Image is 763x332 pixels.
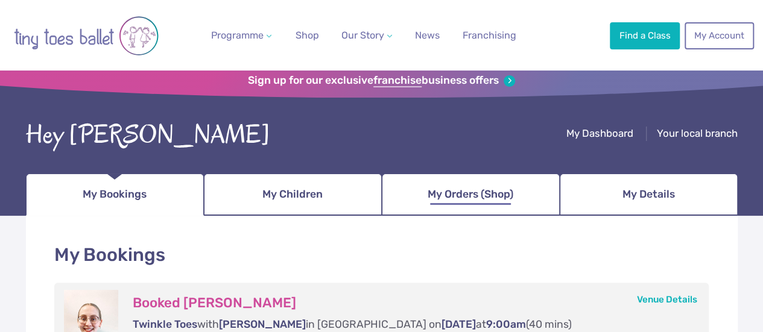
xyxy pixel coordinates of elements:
[211,30,264,41] span: Programme
[566,127,633,139] span: My Dashboard
[685,22,753,49] a: My Account
[463,30,516,41] span: Franchising
[83,184,147,205] span: My Bookings
[262,184,323,205] span: My Children
[382,174,560,216] a: My Orders (Shop)
[341,30,384,41] span: Our Story
[26,116,270,154] div: Hey [PERSON_NAME]
[560,174,738,216] a: My Details
[133,318,197,330] span: Twinkle Toes
[26,174,204,216] a: My Bookings
[290,23,323,48] a: Shop
[428,184,513,205] span: My Orders (Shop)
[622,184,675,205] span: My Details
[248,74,515,87] a: Sign up for our exclusivefranchisebusiness offers
[133,317,685,332] p: with in [GEOGRAPHIC_DATA] on at (40 mins)
[657,127,738,139] span: Your local branch
[14,7,159,64] img: tiny toes ballet
[204,174,382,216] a: My Children
[486,318,526,330] span: 9:00am
[295,30,318,41] span: Shop
[410,23,444,48] a: News
[414,30,439,41] span: News
[54,242,709,268] h1: My Bookings
[442,318,476,330] span: [DATE]
[610,22,680,49] a: Find a Class
[657,127,738,142] a: Your local branch
[206,23,276,48] a: Programme
[219,318,306,330] span: [PERSON_NAME]
[566,127,633,142] a: My Dashboard
[337,23,397,48] a: Our Story
[458,23,521,48] a: Franchising
[637,294,697,305] a: Venue Details
[133,295,685,312] h3: Booked [PERSON_NAME]
[373,74,422,87] strong: franchise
